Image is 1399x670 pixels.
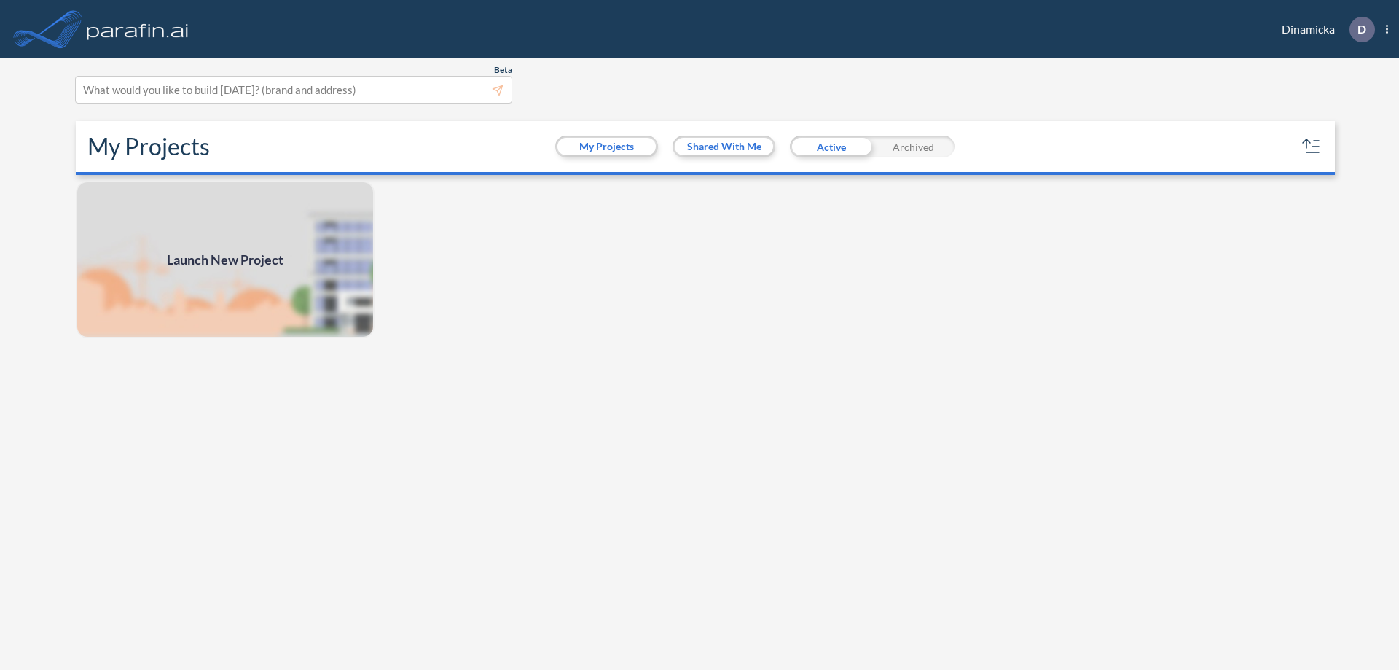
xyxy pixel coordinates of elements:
[76,181,375,338] img: add
[1260,17,1388,42] div: Dinamicka
[1357,23,1366,36] p: D
[87,133,210,160] h2: My Projects
[84,15,192,44] img: logo
[167,250,283,270] span: Launch New Project
[494,64,512,76] span: Beta
[1300,135,1323,158] button: sort
[557,138,656,155] button: My Projects
[76,181,375,338] a: Launch New Project
[675,138,773,155] button: Shared With Me
[790,136,872,157] div: Active
[872,136,955,157] div: Archived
